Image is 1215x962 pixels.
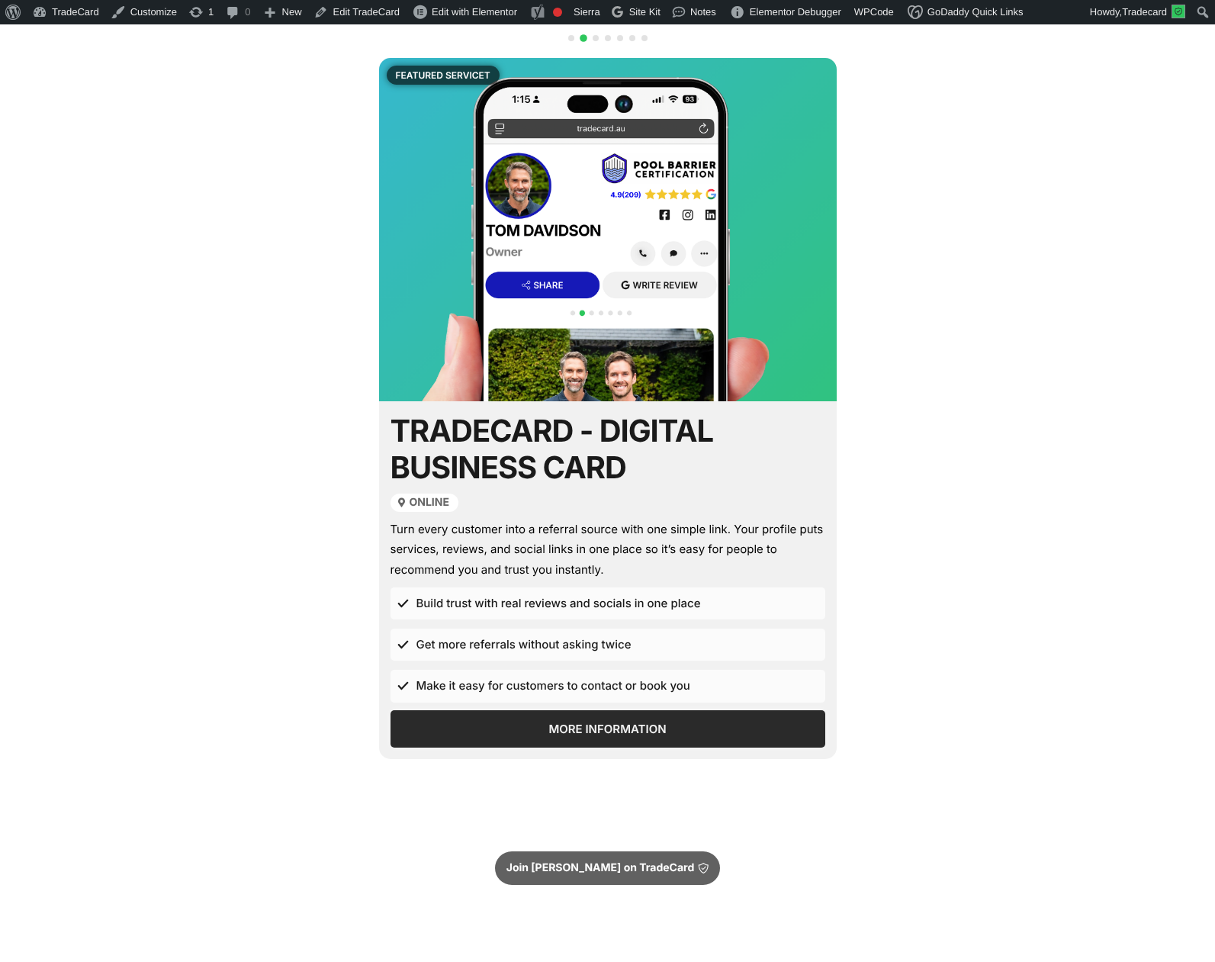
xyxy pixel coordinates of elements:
[391,520,825,580] div: Turn every customer into a referral source with one simple link. Your profile puts services, revi...
[391,413,825,486] h2: TradeCard - Digital Business Card
[416,635,632,655] span: Get more referrals without asking twice
[548,723,666,735] span: More Information
[629,6,661,18] span: Site Kit
[410,497,449,508] span: Online
[416,594,701,613] span: Build trust with real reviews and socials in one place
[629,35,635,41] span: Go to slide 6
[593,35,599,41] span: Go to slide 3
[580,34,587,42] span: Go to slide 2
[416,676,690,696] span: Make it easy for customers to contact or book you
[396,67,490,83] p: Featured Servicet
[1122,6,1167,18] span: Tradecard
[379,58,837,759] div: 2 / 7
[432,6,517,18] span: Edit with Elementor
[617,35,623,41] span: Go to slide 5
[605,35,611,41] span: Go to slide 4
[379,58,837,813] div: Carousel
[506,863,695,874] span: Join [PERSON_NAME] on TradeCard
[391,710,825,748] a: More Information
[641,35,648,41] span: Go to slide 7
[553,8,562,17] div: Focus keyphrase not set
[568,35,574,41] span: Go to slide 1
[495,851,721,885] a: Join [PERSON_NAME] on TradeCard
